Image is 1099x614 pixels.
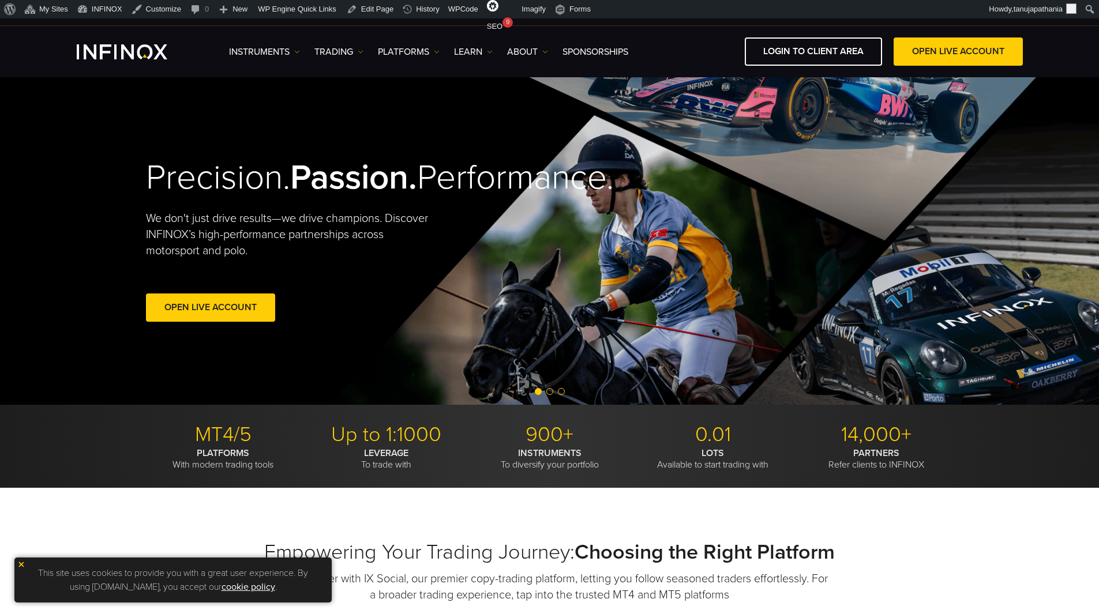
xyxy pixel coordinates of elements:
a: PLATFORMS [378,45,440,59]
a: LOGIN TO CLIENT AREA [745,37,882,66]
p: MT4/5 [146,422,301,447]
p: To diversify your portfolio [472,447,627,470]
a: cookie policy [222,581,275,593]
p: Trade smarter with IX Social, our premier copy-trading platform, letting you follow seasoned trad... [270,571,830,603]
span: Go to slide 2 [546,388,553,395]
strong: LOTS [702,447,724,459]
strong: PARTNERS [853,447,899,459]
a: Instruments [229,45,300,59]
span: SEO [487,22,502,31]
p: 900+ [472,422,627,447]
a: OPEN LIVE ACCOUNT [894,37,1023,66]
a: INFINOX Logo [77,44,194,59]
span: tanujapathania [1014,5,1063,13]
a: Learn [454,45,493,59]
p: 14,000+ [799,422,954,447]
img: yellow close icon [17,560,25,568]
strong: PLATFORMS [197,447,249,459]
a: SPONSORSHIPS [562,45,628,59]
a: TRADING [314,45,363,59]
h2: Precision. Performance. [146,157,509,199]
span: Go to slide 1 [535,388,542,395]
strong: INSTRUMENTS [518,447,582,459]
a: ABOUT [507,45,548,59]
p: This site uses cookies to provide you with a great user experience. By using [DOMAIN_NAME], you a... [20,563,326,597]
p: Up to 1:1000 [309,422,464,447]
p: With modern trading tools [146,447,301,470]
strong: LEVERAGE [364,447,408,459]
span: Go to slide 3 [558,388,565,395]
h2: Empowering Your Trading Journey: [146,540,954,565]
p: Available to start trading with [636,447,790,470]
p: Refer clients to INFINOX [799,447,954,470]
p: To trade with [309,447,464,470]
a: Open Live Account [146,293,275,322]
strong: Passion. [290,157,417,198]
p: 0.01 [636,422,790,447]
div: 9 [502,17,513,28]
strong: Choosing the Right Platform [575,540,835,564]
p: We don't just drive results—we drive champions. Discover INFINOX’s high-performance partnerships ... [146,210,437,259]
